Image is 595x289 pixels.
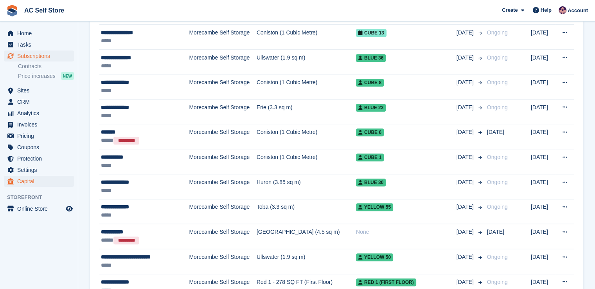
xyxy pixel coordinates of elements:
td: Morecambe Self Storage [189,74,256,99]
span: Ongoing [487,179,508,185]
span: Storefront [7,193,78,201]
a: menu [4,153,74,164]
span: Help [541,6,552,14]
td: Ullswater (1.9 sq m) [257,249,356,274]
span: Ongoing [487,254,508,260]
td: Coniston (1 Cubic Metre) [257,149,356,174]
td: Morecambe Self Storage [189,249,256,274]
span: Tasks [17,39,64,50]
td: [DATE] [531,99,556,124]
td: [DATE] [531,174,556,199]
a: menu [4,164,74,175]
div: None [356,228,457,236]
td: [DATE] [531,224,556,249]
span: Yellow 55 [356,203,393,211]
td: Morecambe Self Storage [189,199,256,224]
span: Subscriptions [17,51,64,61]
td: Huron (3.85 sq m) [257,174,356,199]
td: [DATE] [531,74,556,99]
span: Red 1 (First Floor) [356,278,416,286]
td: Morecambe Self Storage [189,149,256,174]
a: menu [4,85,74,96]
td: [DATE] [531,199,556,224]
a: menu [4,39,74,50]
span: Pricing [17,130,64,141]
span: [DATE] [457,29,475,37]
td: [DATE] [531,124,556,149]
span: Home [17,28,64,39]
span: Online Store [17,203,64,214]
a: menu [4,130,74,141]
td: Morecambe Self Storage [189,224,256,249]
span: [DATE] [457,228,475,236]
span: Blue 30 [356,179,386,186]
a: menu [4,51,74,61]
span: Ongoing [487,54,508,61]
span: [DATE] [457,54,475,62]
span: Ongoing [487,279,508,285]
span: Create [502,6,518,14]
span: [DATE] [457,103,475,112]
span: Invoices [17,119,64,130]
span: Yellow 50 [356,253,393,261]
span: [DATE] [457,278,475,286]
span: [DATE] [487,229,504,235]
span: Ongoing [487,104,508,110]
span: [DATE] [457,128,475,136]
td: [GEOGRAPHIC_DATA] (4.5 sq m) [257,224,356,249]
td: Coniston (1 Cubic Metre) [257,25,356,50]
img: Ted Cox [559,6,566,14]
td: Ullswater (1.9 sq m) [257,49,356,74]
span: Sites [17,85,64,96]
td: [DATE] [531,149,556,174]
span: [DATE] [457,153,475,161]
td: Morecambe Self Storage [189,49,256,74]
span: [DATE] [457,78,475,87]
td: Morecambe Self Storage [189,25,256,50]
td: Morecambe Self Storage [189,124,256,149]
span: [DATE] [457,178,475,186]
td: Coniston (1 Cubic Metre) [257,124,356,149]
a: AC Self Store [21,4,67,17]
div: NEW [61,72,74,80]
span: Ongoing [487,29,508,36]
td: Morecambe Self Storage [189,174,256,199]
td: [DATE] [531,249,556,274]
td: [DATE] [531,25,556,50]
a: menu [4,28,74,39]
a: menu [4,203,74,214]
td: Toba (3.3 sq m) [257,199,356,224]
a: Preview store [65,204,74,213]
a: Price increases NEW [18,72,74,80]
span: Analytics [17,108,64,119]
a: Contracts [18,63,74,70]
img: stora-icon-8386f47178a22dfd0bd8f6a31ec36ba5ce8667c1dd55bd0f319d3a0aa187defe.svg [6,5,18,16]
span: Ongoing [487,154,508,160]
span: Cube 8 [356,79,384,87]
span: Ongoing [487,204,508,210]
a: menu [4,96,74,107]
td: Erie (3.3 sq m) [257,99,356,124]
span: CRM [17,96,64,107]
span: Blue 23 [356,104,386,112]
span: Price increases [18,72,56,80]
span: Settings [17,164,64,175]
span: Ongoing [487,79,508,85]
span: Cube 13 [356,29,386,37]
td: [DATE] [531,49,556,74]
span: Capital [17,176,64,187]
span: Cube 6 [356,128,384,136]
span: [DATE] [457,203,475,211]
span: Blue 36 [356,54,386,62]
a: menu [4,119,74,130]
td: Morecambe Self Storage [189,99,256,124]
span: Account [568,7,588,14]
a: menu [4,176,74,187]
td: Coniston (1 Cubic Metre) [257,74,356,99]
a: menu [4,108,74,119]
span: Coupons [17,142,64,153]
span: Protection [17,153,64,164]
a: menu [4,142,74,153]
span: [DATE] [487,129,504,135]
span: [DATE] [457,253,475,261]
